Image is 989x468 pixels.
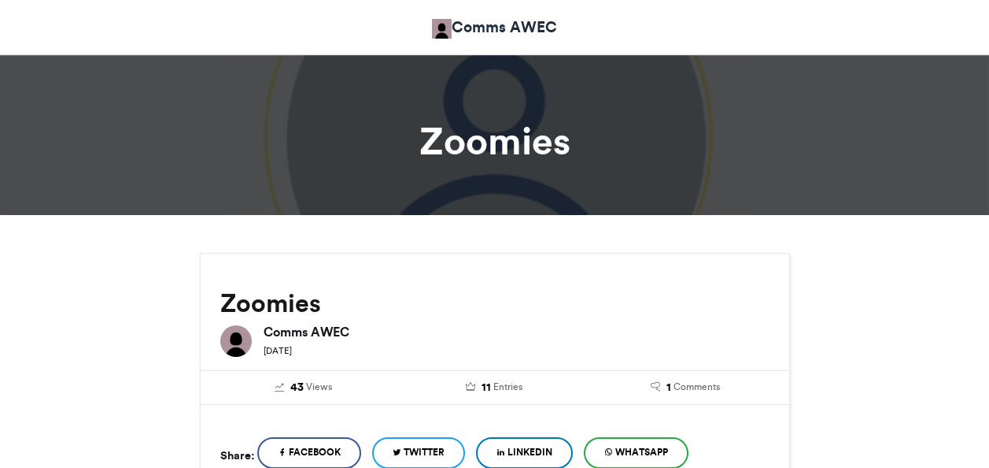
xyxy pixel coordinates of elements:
a: 43 Views [220,379,388,396]
span: 11 [482,379,491,396]
h2: Zoomies [220,289,769,318]
a: 11 Entries [411,379,578,396]
span: Entries [493,380,522,394]
span: Views [306,380,332,394]
span: Comments [673,380,720,394]
a: 1 Comments [602,379,769,396]
span: Facebook [289,445,341,459]
iframe: chat widget [923,405,973,452]
h5: Share: [220,445,254,466]
span: 1 [666,379,671,396]
span: Twitter [404,445,445,459]
small: [DATE] [264,345,292,356]
img: Comms AWEC [220,325,252,357]
h1: Zoomies [58,122,932,160]
span: WhatsApp [615,445,668,459]
a: Comms AWEC [432,16,557,39]
span: 43 [290,379,304,396]
span: LinkedIn [507,445,552,459]
h6: Comms AWEC [264,325,769,338]
img: Comms AWEC [432,19,452,39]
